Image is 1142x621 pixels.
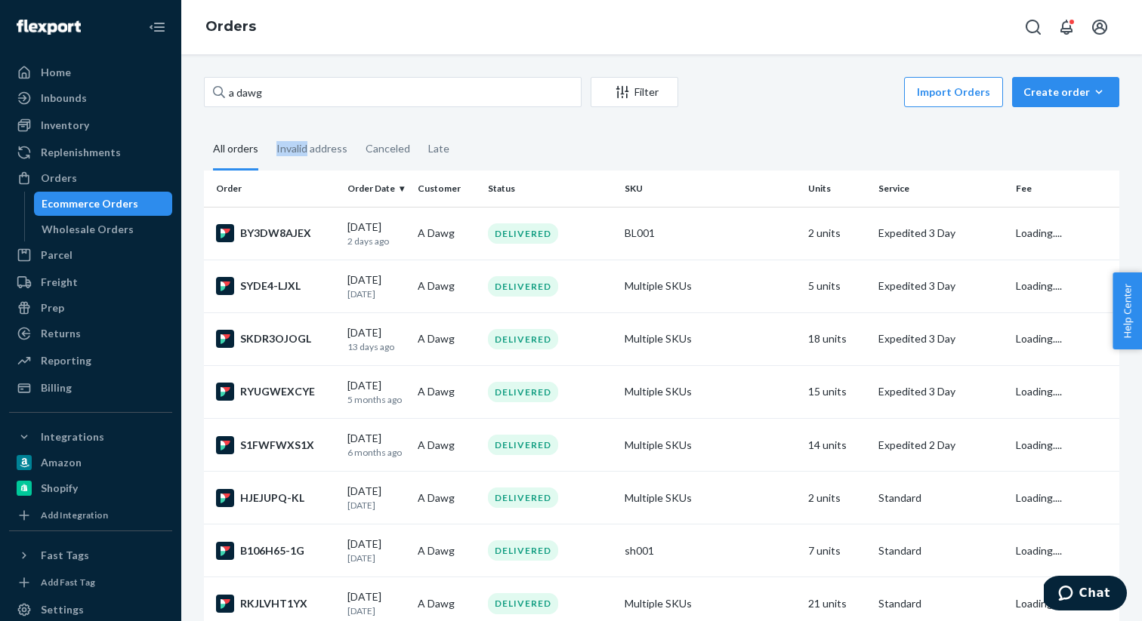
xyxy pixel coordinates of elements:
[802,365,872,418] td: 15 units
[41,247,73,263] div: Parcel
[9,573,172,592] a: Add Fast Tag
[204,171,341,207] th: Order
[488,276,558,297] div: DELIVERED
[9,140,172,164] a: Replenishments
[412,312,482,365] td: A Dawg
[412,260,482,312] td: A Dawg
[347,446,406,459] p: 6 months ago
[1010,207,1119,260] td: Loading....
[9,450,172,475] a: Amazon
[347,378,406,406] div: [DATE]
[1113,272,1142,349] button: Help Center
[878,596,1004,611] p: Standard
[619,419,801,472] td: Multiple SKUs
[488,487,558,508] div: DELIVERED
[41,429,104,444] div: Integrations
[619,171,801,207] th: SKU
[347,499,406,512] p: [DATE]
[216,595,335,613] div: RKJLVHT1YX
[802,472,872,524] td: 2 units
[9,349,172,373] a: Reporting
[1012,77,1119,107] button: Create order
[1010,524,1119,577] td: Loading....
[41,275,78,290] div: Freight
[428,129,449,168] div: Late
[41,171,77,186] div: Orders
[591,85,677,100] div: Filter
[625,543,795,558] div: sh001
[216,383,335,401] div: RYUGWEXCYE
[41,380,72,395] div: Billing
[366,129,410,168] div: Canceled
[41,300,64,315] div: Prep
[9,321,172,346] a: Returns
[276,129,347,168] div: Invalid address
[213,129,258,171] div: All orders
[878,543,1004,558] p: Standard
[619,312,801,365] td: Multiple SKUs
[619,472,801,524] td: Multiple SKUs
[347,589,406,617] div: [DATE]
[1010,312,1119,365] td: Loading....
[9,425,172,449] button: Integrations
[878,438,1004,453] p: Expedited 2 Day
[341,171,412,207] th: Order Date
[412,207,482,260] td: A Dawg
[619,365,801,418] td: Multiple SKUs
[41,65,71,80] div: Home
[216,224,335,242] div: BY3DW8AJEX
[347,393,406,406] p: 5 months ago
[347,272,406,300] div: [DATE]
[9,376,172,400] a: Billing
[802,171,872,207] th: Units
[41,602,84,617] div: Settings
[347,431,406,459] div: [DATE]
[9,296,172,320] a: Prep
[41,353,91,368] div: Reporting
[412,365,482,418] td: A Dawg
[488,329,558,349] div: DELIVERED
[418,182,476,195] div: Customer
[1051,12,1082,42] button: Open notifications
[347,536,406,564] div: [DATE]
[802,419,872,472] td: 14 units
[347,340,406,353] p: 13 days ago
[878,384,1004,399] p: Expedited 3 Day
[216,436,335,454] div: S1FWFWXS1X
[802,312,872,365] td: 18 units
[347,235,406,247] p: 2 days ago
[412,524,482,577] td: A Dawg
[9,476,172,500] a: Shopify
[1023,85,1108,100] div: Create order
[1010,472,1119,524] td: Loading....
[619,260,801,312] td: Multiple SKUs
[1010,260,1119,312] td: Loading....
[488,540,558,561] div: DELIVERED
[347,604,406,617] p: [DATE]
[347,287,406,300] p: [DATE]
[216,489,335,507] div: HJEJUPQ-KL
[904,77,1003,107] button: Import Orders
[412,419,482,472] td: A Dawg
[412,472,482,524] td: A Dawg
[41,118,89,133] div: Inventory
[1010,419,1119,472] td: Loading....
[41,509,108,521] div: Add Integration
[142,12,172,42] button: Close Navigation
[347,552,406,564] p: [DATE]
[625,226,795,241] div: BL001
[42,196,138,211] div: Ecommerce Orders
[488,435,558,455] div: DELIVERED
[41,91,87,106] div: Inbounds
[488,223,558,244] div: DELIVERED
[9,270,172,294] a: Freight
[591,77,678,107] button: Filter
[41,548,89,563] div: Fast Tags
[878,331,1004,346] p: Expedited 3 Day
[34,192,173,216] a: Ecommerce Orders
[488,593,558,613] div: DELIVERED
[802,207,872,260] td: 2 units
[17,20,81,35] img: Flexport logo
